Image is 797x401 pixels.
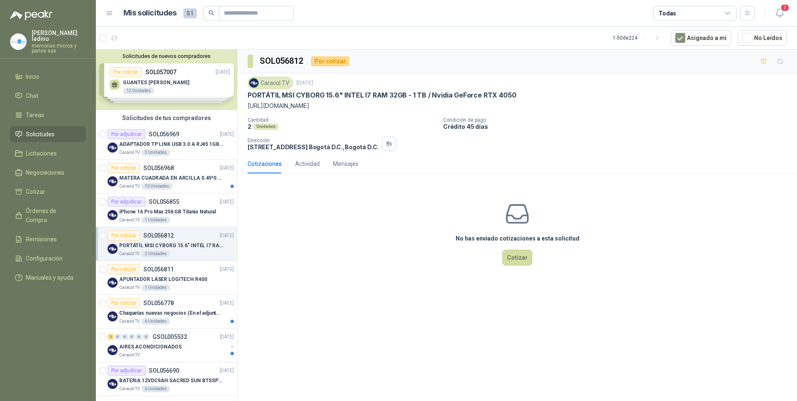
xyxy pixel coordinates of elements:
[119,251,140,257] p: Caracol TV
[143,165,174,171] p: SOL056968
[119,343,182,351] p: AIRES ACONDICIONADOS
[108,345,118,355] img: Company Logo
[141,217,170,223] div: 1 Unidades
[10,145,86,161] a: Licitaciones
[108,176,118,186] img: Company Logo
[96,126,237,160] a: Por adjudicarSOL056969[DATE] Company LogoADAPTADOR TP LINK USB 3.0 A RJ45 1GB WINDOWSCaracol TV3 ...
[10,69,86,85] a: Inicio
[10,184,86,200] a: Cotizar
[119,318,140,325] p: Caracol TV
[108,379,118,389] img: Company Logo
[248,159,282,168] div: Cotizaciones
[26,91,38,100] span: Chat
[220,164,234,172] p: [DATE]
[220,333,234,341] p: [DATE]
[119,386,140,392] p: Caracol TV
[129,334,135,340] div: 0
[26,273,73,282] span: Manuales y ayuda
[311,56,349,66] div: Por cotizar
[443,117,794,123] p: Condición de pago
[108,334,114,340] div: 2
[96,160,237,193] a: Por cotizarSOL056968[DATE] Company LogoMATERA CUADRADA EN ARCILLA 0.45*0.45*0.40Caracol TV10 Unid...
[296,79,313,87] p: [DATE]
[108,231,140,241] div: Por cotizar
[108,278,118,288] img: Company Logo
[108,129,145,139] div: Por adjudicar
[248,91,516,100] p: PORTÁTIL MSI CYBORG 15.6" INTEL I7 RAM 32GB - 1 TB / Nvidia GeForce RTX 4050
[220,266,234,273] p: [DATE]
[10,10,53,20] img: Logo peakr
[456,234,579,243] h3: No has enviado cotizaciones a esta solicitud
[141,183,173,190] div: 10 Unidades
[32,30,86,42] p: [PERSON_NAME] ladino
[220,198,234,206] p: [DATE]
[10,34,26,50] img: Company Logo
[26,130,55,139] span: Solicitudes
[143,334,149,340] div: 0
[248,143,378,150] p: [STREET_ADDRESS] Bogotá D.C. , Bogotá D.C.
[149,199,179,205] p: SOL056855
[122,334,128,340] div: 0
[123,7,177,19] h1: Mis solicitudes
[143,300,174,306] p: SOL056778
[10,251,86,266] a: Configuración
[141,318,170,325] div: 6 Unidades
[108,264,140,274] div: Por cotizar
[26,187,45,196] span: Cotizar
[183,8,197,18] span: 51
[96,362,237,396] a: Por adjudicarSOL056690[DATE] Company LogoBATERIA 12VDC9AH SACRED SUN BTSSP12-9HRCaracol TV6 Unidades
[26,168,64,177] span: Negociaciones
[119,276,207,283] p: APUNTADOR LÁSER LOGITECH R400
[248,138,378,143] p: Dirección
[119,208,216,216] p: iPhone 16 Pro Max 256 GB Titanio Natural
[220,232,234,240] p: [DATE]
[26,149,57,158] span: Licitaciones
[108,311,118,321] img: Company Logo
[502,250,532,266] button: Cotizar
[141,251,170,257] div: 2 Unidades
[248,123,251,130] p: 2
[119,183,140,190] p: Caracol TV
[26,72,39,81] span: Inicio
[96,227,237,261] a: Por cotizarSOL056812[DATE] Company LogoPORTÁTIL MSI CYBORG 15.6" INTEL I7 RAM 32GB - 1 TB / Nvidi...
[136,334,142,340] div: 0
[738,30,787,46] button: No Leídos
[659,9,676,18] div: Todas
[153,334,187,340] p: GSOL005532
[108,298,140,308] div: Por cotizar
[108,197,145,207] div: Por adjudicar
[143,266,174,272] p: SOL056811
[253,123,279,130] div: Unidades
[249,78,258,88] img: Company Logo
[10,126,86,142] a: Solicitudes
[772,6,787,21] button: 2
[10,88,86,104] a: Chat
[208,10,214,16] span: search
[10,203,86,228] a: Órdenes de Compra
[26,235,57,244] span: Remisiones
[10,231,86,247] a: Remisiones
[26,206,78,225] span: Órdenes de Compra
[119,217,140,223] p: Caracol TV
[32,43,86,53] p: memorias micros y partes sas
[119,149,140,156] p: Caracol TV
[10,270,86,286] a: Manuales y ayuda
[26,110,44,120] span: Tareas
[108,163,140,173] div: Por cotizar
[220,130,234,138] p: [DATE]
[108,143,118,153] img: Company Logo
[220,367,234,375] p: [DATE]
[248,77,293,89] div: Caracol TV
[99,53,234,59] button: Solicitudes de nuevos compradores
[26,254,63,263] span: Configuración
[149,368,179,373] p: SOL056690
[295,159,320,168] div: Actividad
[10,165,86,180] a: Negociaciones
[671,30,731,46] button: Asignado a mi
[119,174,223,182] p: MATERA CUADRADA EN ARCILLA 0.45*0.45*0.40
[141,284,170,291] div: 1 Unidades
[108,366,145,376] div: Por adjudicar
[96,50,237,110] div: Solicitudes de nuevos compradoresPor cotizarSOL057007[DATE] GUANTES [PERSON_NAME]12 UnidadesPor c...
[143,233,174,238] p: SOL056812
[108,210,118,220] img: Company Logo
